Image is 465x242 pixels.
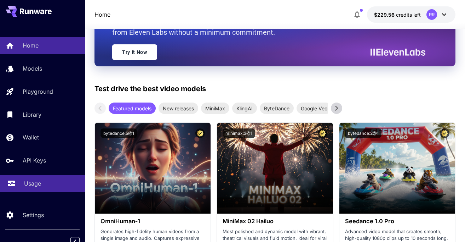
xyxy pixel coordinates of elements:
span: KlingAI [232,105,257,112]
span: $229.56 [374,12,396,18]
p: Settings [23,211,44,219]
h3: OmniHuman‑1 [101,218,205,225]
span: MiniMax [201,105,229,112]
span: Featured models [109,105,156,112]
a: Try It Now [112,44,157,60]
button: Certified Model – Vetted for best performance and includes a commercial license. [318,128,327,138]
button: Certified Model – Vetted for best performance and includes a commercial license. [440,128,449,138]
div: $229.56104 [374,11,421,18]
button: minimax:3@1 [223,128,255,138]
div: RR [426,9,437,20]
p: Home [23,41,39,50]
span: Google Veo [297,105,332,112]
img: alt [217,123,333,214]
span: ByteDance [260,105,294,112]
p: Library [23,110,41,119]
a: Home [94,10,110,19]
button: Certified Model – Vetted for best performance and includes a commercial license. [195,128,205,138]
p: Wallet [23,133,39,142]
img: alt [95,123,211,214]
button: bytedance:2@1 [345,128,381,138]
p: Models [23,64,42,73]
img: alt [339,123,455,214]
div: MiniMax [201,103,229,114]
nav: breadcrumb [94,10,110,19]
p: Usage [24,179,41,188]
div: Google Veo [297,103,332,114]
p: API Keys [23,156,46,165]
div: KlingAI [232,103,257,114]
div: Featured models [109,103,156,114]
div: New releases [159,103,198,114]
span: credits left [396,12,421,18]
p: Playground [23,87,53,96]
p: Test drive the best video models [94,83,206,94]
span: New releases [159,105,198,112]
button: bytedance:5@1 [101,128,137,138]
div: ByteDance [260,103,294,114]
h3: Seedance 1.0 Pro [345,218,449,225]
button: $229.56104RR [367,6,455,23]
h3: MiniMax 02 Hailuo [223,218,327,225]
